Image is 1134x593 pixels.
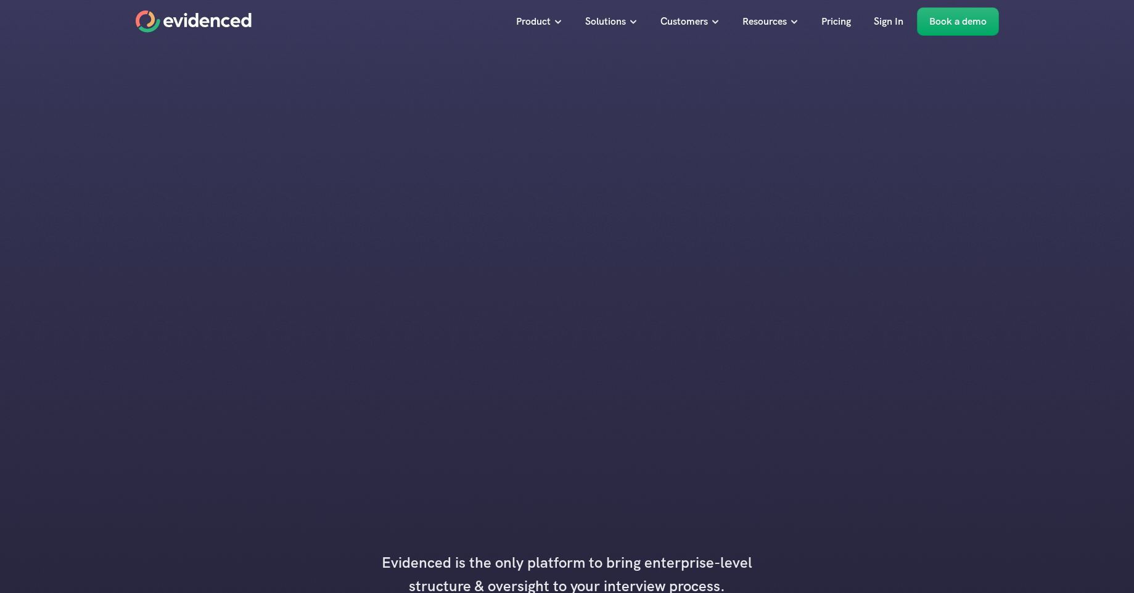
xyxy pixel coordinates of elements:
[874,14,903,30] p: Sign In
[136,10,252,33] a: Home
[585,14,626,30] p: Solutions
[917,7,999,36] a: Book a demo
[660,14,708,30] p: Customers
[929,14,987,30] p: Book a demo
[497,136,638,177] h1: Run interviews you can rely on.
[821,14,851,30] p: Pricing
[516,14,551,30] p: Product
[812,7,860,36] a: Pricing
[865,7,913,36] a: Sign In
[742,14,787,30] p: Resources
